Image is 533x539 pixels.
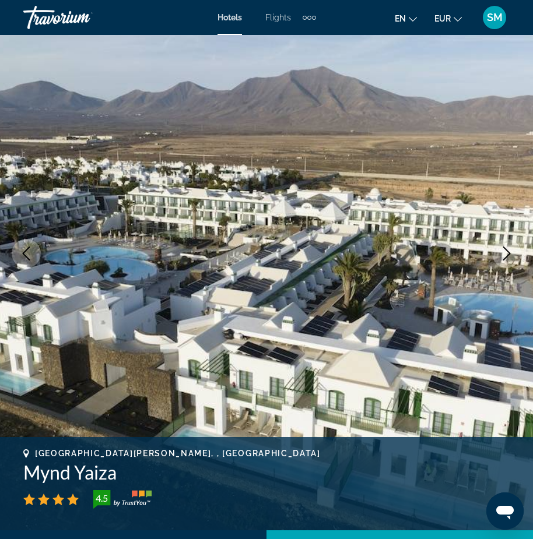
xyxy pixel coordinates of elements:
[265,13,291,22] a: Flights
[486,492,524,530] iframe: Bouton de lancement de la fenêtre de messagerie
[23,461,510,484] h1: Mynd Yaiza
[487,12,503,23] span: SM
[218,13,242,22] a: Hotels
[479,5,510,30] button: User Menu
[395,10,417,27] button: Change language
[35,449,321,458] span: [GEOGRAPHIC_DATA][PERSON_NAME], , [GEOGRAPHIC_DATA]
[434,10,462,27] button: Change currency
[395,14,406,23] span: en
[90,491,113,505] div: 4.5
[303,8,316,27] button: Extra navigation items
[492,239,521,268] button: Next image
[434,14,451,23] span: EUR
[93,490,152,509] img: trustyou-badge-hor.svg
[23,2,140,33] a: Travorium
[12,239,41,268] button: Previous image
